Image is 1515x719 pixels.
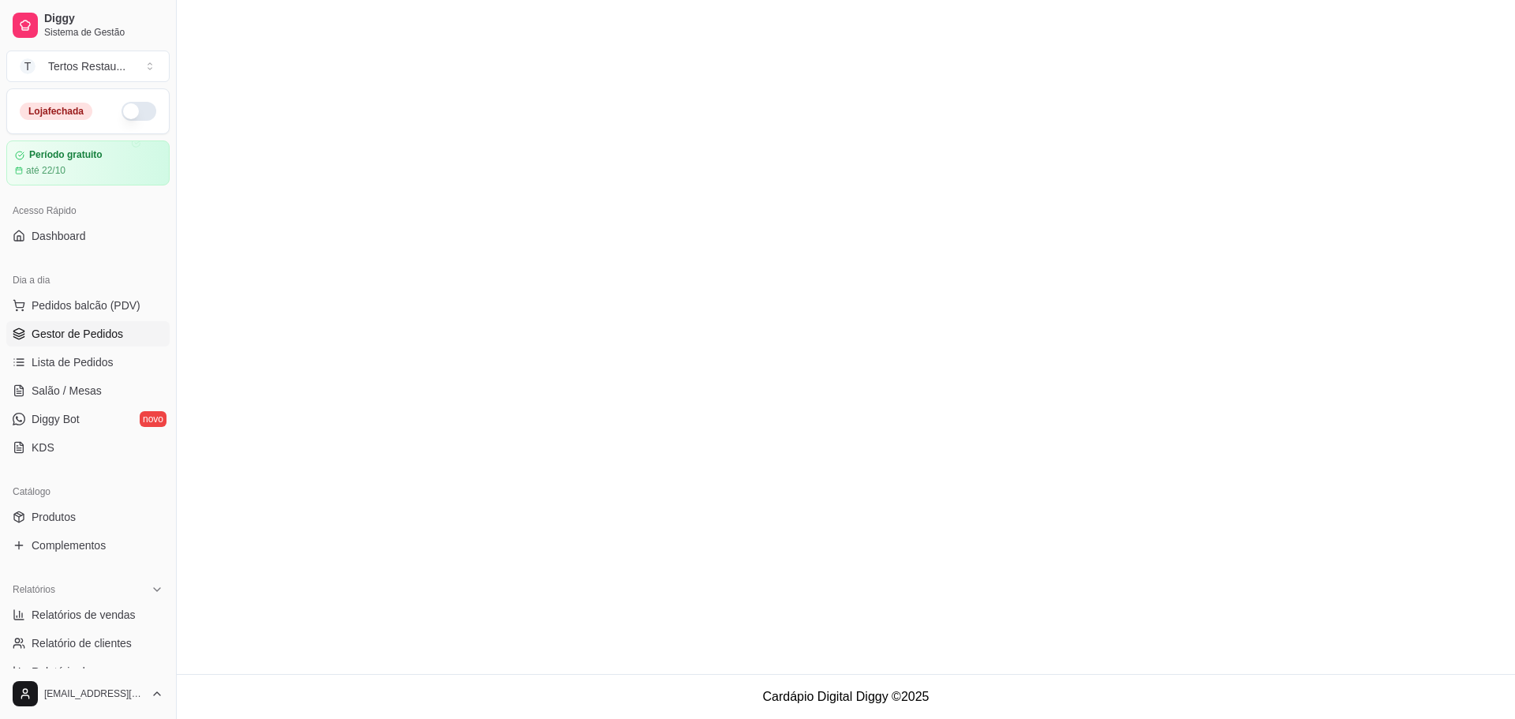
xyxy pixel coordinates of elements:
[6,350,170,375] a: Lista de Pedidos
[6,504,170,530] a: Produtos
[32,298,140,313] span: Pedidos balcão (PDV)
[32,607,136,623] span: Relatórios de vendas
[6,6,170,44] a: DiggySistema de Gestão
[6,378,170,403] a: Salão / Mesas
[20,58,36,74] span: T
[13,583,55,596] span: Relatórios
[6,675,170,713] button: [EMAIL_ADDRESS][DOMAIN_NAME]
[32,537,106,553] span: Complementos
[6,659,170,684] a: Relatório de mesas
[32,509,76,525] span: Produtos
[6,479,170,504] div: Catálogo
[32,354,114,370] span: Lista de Pedidos
[6,140,170,185] a: Período gratuitoaté 22/10
[29,149,103,161] article: Período gratuito
[6,51,170,82] button: Select a team
[48,58,125,74] div: Tertos Restau ...
[6,321,170,346] a: Gestor de Pedidos
[6,406,170,432] a: Diggy Botnovo
[32,411,80,427] span: Diggy Bot
[44,26,163,39] span: Sistema de Gestão
[6,435,170,460] a: KDS
[177,674,1515,719] footer: Cardápio Digital Diggy © 2025
[6,533,170,558] a: Complementos
[122,102,156,121] button: Alterar Status
[20,103,92,120] div: Loja fechada
[6,198,170,223] div: Acesso Rápido
[6,293,170,318] button: Pedidos balcão (PDV)
[32,440,54,455] span: KDS
[44,687,144,700] span: [EMAIL_ADDRESS][DOMAIN_NAME]
[6,223,170,249] a: Dashboard
[44,12,163,26] span: Diggy
[6,602,170,627] a: Relatórios de vendas
[26,164,65,177] article: até 22/10
[32,326,123,342] span: Gestor de Pedidos
[32,635,132,651] span: Relatório de clientes
[32,383,102,399] span: Salão / Mesas
[32,664,127,680] span: Relatório de mesas
[6,631,170,656] a: Relatório de clientes
[32,228,86,244] span: Dashboard
[6,268,170,293] div: Dia a dia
